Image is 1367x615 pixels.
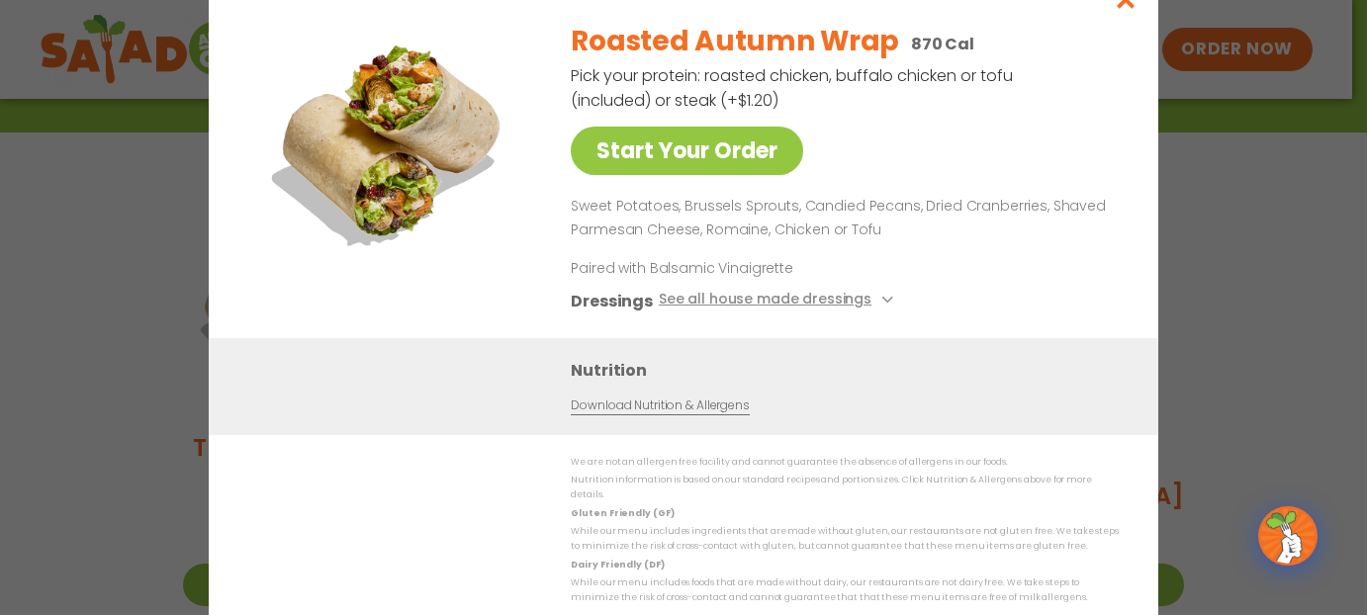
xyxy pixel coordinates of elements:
p: Sweet Potatoes, Brussels Sprouts, Candied Pecans, Dried Cranberries, Shaved Parmesan Cheese, Roma... [571,195,1111,242]
p: While our menu includes foods that are made without dairy, our restaurants are not dairy free. We... [571,575,1119,606]
h3: Nutrition [571,358,1129,383]
p: 870 Cal [911,32,974,56]
strong: Gluten Friendly (GF) [571,507,674,519]
p: Paired with Balsamic Vinaigrette [571,258,937,279]
img: Featured product photo for Roasted Autumn Wrap [253,6,530,283]
strong: Dairy Friendly (DF) [571,559,664,571]
h2: Roasted Autumn Wrap [571,21,899,62]
p: Pick your protein: roasted chicken, buffalo chicken or tofu (included) or steak (+$1.20) [571,63,1016,113]
p: While our menu includes ingredients that are made without gluten, our restaurants are not gluten ... [571,524,1119,555]
h3: Dressings [571,289,653,313]
p: We are not an allergen free facility and cannot guarantee the absence of allergens in our foods. [571,455,1119,470]
p: Nutrition information is based on our standard recipes and portion sizes. Click Nutrition & Aller... [571,473,1119,503]
a: Download Nutrition & Allergens [571,396,749,415]
button: See all house made dressings [659,289,899,313]
a: Start Your Order [571,127,803,175]
img: wpChatIcon [1260,508,1316,564]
